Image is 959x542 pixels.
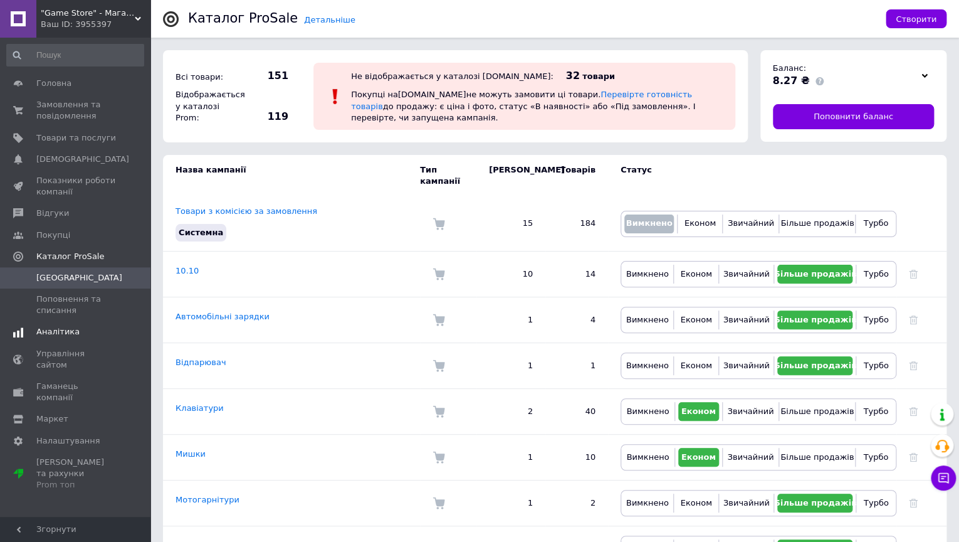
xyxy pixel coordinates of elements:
td: 1 [476,480,545,526]
button: Вимкнено [624,494,670,513]
span: Економ [681,452,716,462]
td: 1 [476,343,545,388]
a: Мишки [176,449,206,459]
span: Вимкнено [626,361,669,370]
button: Вимкнено [624,448,671,467]
span: Налаштування [36,435,100,447]
span: 151 [244,69,288,83]
button: Вимкнено [624,356,670,375]
span: Більше продажів [774,315,856,324]
span: Звичайний [723,315,770,324]
a: Видалити [909,361,918,370]
td: 15 [476,196,545,251]
span: товари [582,72,615,81]
span: Більше продажів [780,406,854,416]
span: Баланс: [773,63,806,73]
span: Вимкнено [626,315,669,324]
span: Більше продажів [774,269,856,279]
span: Більше продажів [780,452,854,462]
td: 40 [545,388,608,434]
td: 4 [545,297,608,343]
a: Видалити [909,315,918,324]
button: Звичайний [726,215,775,233]
a: Видалити [909,269,918,279]
span: Вимкнено [626,218,672,228]
a: 10.10 [176,266,199,275]
button: Економ [681,215,719,233]
td: [PERSON_NAME] [476,155,545,196]
span: Вимкнено [626,452,669,462]
button: Вимкнено [624,265,670,284]
span: Гаманець компанії [36,381,116,403]
img: Комісія за замовлення [432,359,445,372]
span: Економ [680,498,711,507]
button: Турбо [859,356,893,375]
button: Вимкнено [624,402,671,421]
span: Показники роботи компанії [36,175,116,198]
span: Звичайний [723,498,770,507]
span: Економ [680,361,711,370]
span: Покупці [36,230,70,241]
span: Турбо [863,218,888,228]
button: Турбо [859,311,893,329]
button: Економ [678,448,719,467]
span: Турбо [864,315,889,324]
img: Комісія за замовлення [432,314,445,326]
span: Більше продажів [774,361,856,370]
button: Звичайний [726,402,775,421]
a: Перевірте готовність товарів [351,90,692,110]
td: 2 [476,388,545,434]
button: Економ [677,311,715,329]
td: Назва кампанії [163,155,420,196]
span: "Game Store" - Магазин комп'ютерної техніки [41,8,135,19]
button: Економ [677,265,715,284]
td: Товарів [545,155,608,196]
span: Маркет [36,413,68,425]
span: Турбо [864,269,889,279]
button: Більше продажів [782,215,852,233]
a: Автомобільні зарядки [176,312,270,321]
button: Турбо [859,402,893,421]
span: Відгуки [36,208,69,219]
span: 32 [566,70,580,82]
button: Більше продажів [777,311,852,329]
img: Комісія за замовлення [432,405,445,418]
td: 2 [545,480,608,526]
button: Турбо [859,494,893,513]
span: Турбо [864,361,889,370]
span: Економ [681,406,716,416]
span: Каталог ProSale [36,251,104,262]
button: Створити [886,9,946,28]
td: 10 [545,434,608,480]
td: Статус [608,155,896,196]
span: Економ [680,269,711,279]
span: Економ [680,315,711,324]
input: Пошук [6,44,144,66]
span: Звичайний [727,452,773,462]
a: Детальніше [304,15,355,24]
span: Турбо [863,452,888,462]
span: Системна [179,228,223,237]
span: Аналітика [36,326,80,337]
div: Всі товари: [172,68,241,86]
td: 184 [545,196,608,251]
span: [PERSON_NAME] та рахунки [36,457,116,491]
span: Турбо [864,498,889,507]
button: Більше продажів [777,356,852,375]
a: Видалити [909,452,918,462]
span: Створити [896,14,936,24]
div: Не відображається у каталозі [DOMAIN_NAME]: [351,72,553,81]
a: Поповнити баланс [773,104,935,129]
span: Вимкнено [626,498,669,507]
span: 119 [244,110,288,124]
button: Звичайний [722,494,771,513]
span: Вимкнено [626,406,669,416]
a: Клавіатури [176,403,224,413]
span: Головна [36,78,71,89]
button: Вимкнено [624,311,670,329]
button: Більше продажів [777,494,852,513]
button: Економ [677,356,715,375]
button: Чат з покупцем [931,465,956,491]
span: [GEOGRAPHIC_DATA] [36,272,122,284]
span: Управління сайтом [36,348,116,371]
